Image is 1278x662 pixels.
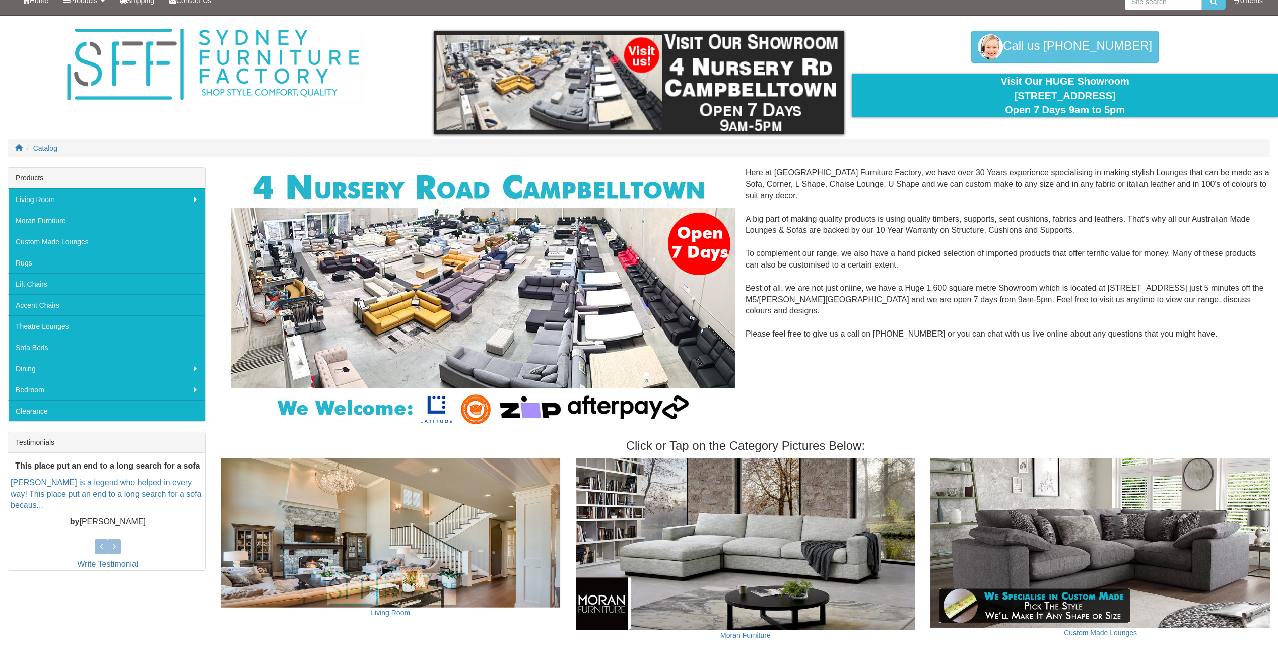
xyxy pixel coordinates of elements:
[8,400,205,421] a: Clearance
[434,31,845,134] img: showroom.gif
[15,461,200,470] b: This place put an end to a long search for a sofa
[8,294,205,315] a: Accent Chairs
[231,167,735,429] img: Corner Modular Lounges
[930,458,1270,628] img: Custom Made Lounges
[8,337,205,358] a: Sofa Beds
[8,432,205,453] div: Testimonials
[77,560,138,568] a: Write Testimonial
[8,252,205,273] a: Rugs
[33,144,57,152] a: Catalog
[8,231,205,252] a: Custom Made Lounges
[8,273,205,294] a: Lift Chairs
[1064,629,1137,637] a: Custom Made Lounges
[8,315,205,337] a: Theatre Lounges
[8,168,205,188] div: Products
[8,379,205,400] a: Bedroom
[576,458,916,630] img: Moran Furniture
[11,516,205,528] p: [PERSON_NAME]
[859,74,1270,117] div: Visit Our HUGE Showroom [STREET_ADDRESS] Open 7 Days 9am to 5pm
[8,188,205,210] a: Living Room
[720,631,771,639] a: Moran Furniture
[371,609,410,617] a: Living Room
[221,458,561,608] img: Living Room
[221,167,1270,352] div: Here at [GEOGRAPHIC_DATA] Furniture Factory, we have over 30 Years experience specialising in mak...
[221,439,1270,452] h3: Click or Tap on the Category Pictures Below:
[8,210,205,231] a: Moran Furniture
[8,358,205,379] a: Dining
[70,517,80,526] b: by
[62,26,364,104] img: Sydney Furniture Factory
[11,478,202,510] a: [PERSON_NAME] is a legend who helped in every way! This place put an end to a long search for a s...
